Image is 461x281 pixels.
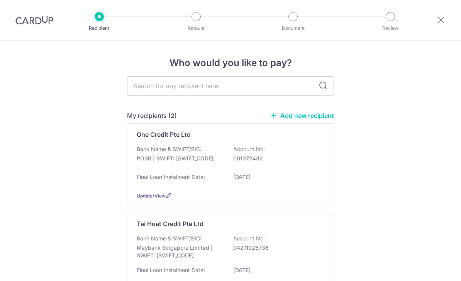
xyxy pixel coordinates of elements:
[270,112,334,119] a: Add new recipient
[137,244,223,259] p: Maybank Singapore Limited | SWIFT: [SWIFT_CODE]
[233,155,320,162] p: 001372432
[137,173,205,181] p: Final Loan Instalment Date:
[127,56,334,70] h4: Who would you like to pay?
[362,24,419,32] p: Review
[233,173,320,181] p: [DATE]
[137,193,166,199] a: Update/View
[137,219,203,228] p: Tai Huat Credit Pte Ltd
[233,244,320,252] p: 04211026736
[127,111,177,120] h5: My recipients (2)
[233,145,265,153] p: Account No:
[15,15,53,25] img: CardUp
[233,266,320,274] p: [DATE]
[137,145,202,153] p: Bank Name & SWIFT/BIC:
[264,24,322,32] p: Document
[71,24,128,32] p: Recipient
[137,130,191,139] p: One Credit Pte Ltd
[233,235,265,242] p: Account No:
[168,24,225,32] p: Amount
[137,266,205,274] p: Final Loan Instalment Date:
[127,76,334,95] input: Search for any recipient here
[137,235,202,242] p: Bank Name & SWIFT/BIC:
[137,155,223,162] p: POSB | SWIFT: [SWIFT_CODE]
